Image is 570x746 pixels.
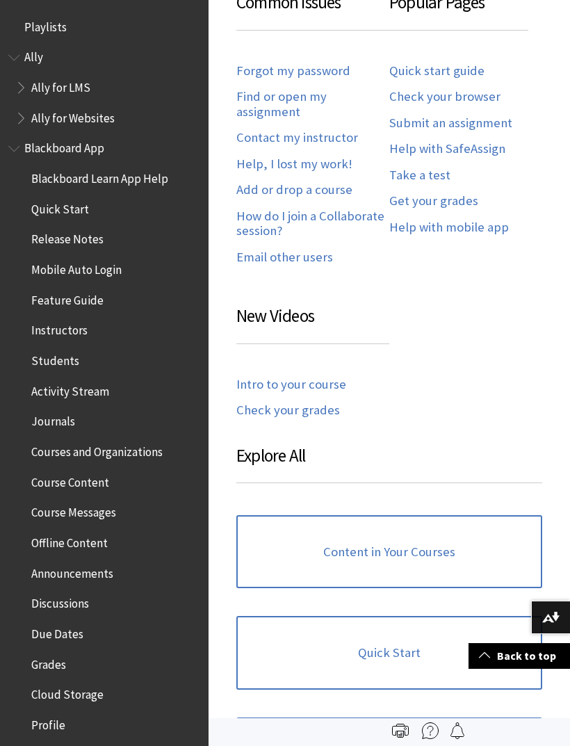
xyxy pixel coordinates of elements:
span: Mobile Auto Login [31,258,122,277]
h3: Explore All [236,443,542,484]
span: Blackboard App [24,137,104,156]
a: Quick start guide [389,63,484,79]
img: Print [392,722,409,739]
a: Content in Your Courses [236,515,542,589]
span: Course Messages [31,501,116,520]
span: Cloud Storage [31,683,104,702]
span: Blackboard Learn App Help [31,167,168,186]
a: Contact my instructor [236,130,358,146]
a: Find or open my assignment [236,89,389,120]
span: Offline Content [31,531,108,550]
a: Get your grades [389,193,478,209]
a: Email other users [236,250,333,266]
a: Back to top [469,643,570,669]
span: Profile [31,713,65,732]
span: Grades [31,653,66,672]
a: Take a test [389,168,450,184]
span: Release Notes [31,228,104,247]
span: Journals [31,410,75,429]
a: Check your browser [389,89,500,105]
a: Help with SafeAssign [389,141,505,157]
a: Add or drop a course [236,182,352,198]
a: Intro to your course [236,377,346,393]
a: Help with mobile app [389,220,509,236]
span: Ally for LMS [31,76,90,95]
span: Activity Stream [31,380,109,398]
span: Students [31,349,79,368]
span: Feature Guide [31,289,104,307]
span: Quick Start [31,197,89,216]
span: Due Dates [31,622,83,641]
a: Check your grades [236,403,340,419]
span: Courses and Organizations [31,440,163,459]
a: Forgot my password [236,63,350,79]
img: More help [422,722,439,739]
span: Ally for Websites [31,106,115,125]
a: Help, I lost my work! [236,156,352,172]
span: Discussions [31,592,89,610]
a: How do I join a Collaborate session? [236,209,389,239]
nav: Book outline for Anthology Ally Help [8,46,200,130]
nav: Book outline for Playlists [8,15,200,39]
img: Follow this page [449,722,466,739]
span: Ally [24,46,43,65]
h3: New Videos [236,303,389,344]
a: Quick Start [236,616,542,690]
span: Instructors [31,319,88,338]
a: Submit an assignment [389,115,512,131]
span: Playlists [24,15,67,34]
span: Announcements [31,562,113,581]
span: Course Content [31,471,109,489]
